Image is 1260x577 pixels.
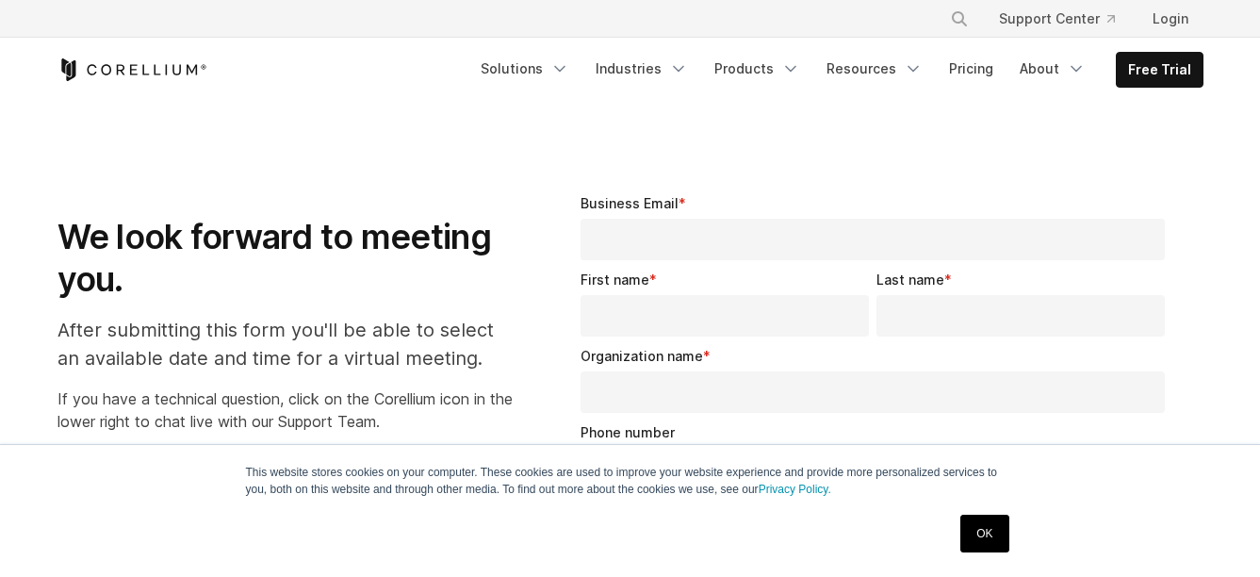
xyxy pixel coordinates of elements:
a: Pricing [938,52,1005,86]
div: Navigation Menu [927,2,1203,36]
span: Phone number [581,424,675,440]
p: After submitting this form you'll be able to select an available date and time for a virtual meet... [57,316,513,372]
a: Solutions [469,52,581,86]
a: Support Center [984,2,1130,36]
a: Industries [584,52,699,86]
a: Corellium Home [57,58,207,81]
button: Search [942,2,976,36]
a: Products [703,52,811,86]
h1: We look forward to meeting you. [57,216,513,301]
span: First name [581,272,649,288]
span: Last name [876,272,944,288]
a: Login [1137,2,1203,36]
p: If you have a technical question, click on the Corellium icon in the lower right to chat live wit... [57,387,513,433]
a: About [1008,52,1097,86]
a: Privacy Policy. [759,483,831,496]
a: OK [960,515,1008,552]
a: Free Trial [1117,53,1203,87]
a: Resources [815,52,934,86]
span: Organization name [581,348,703,364]
p: This website stores cookies on your computer. These cookies are used to improve your website expe... [246,464,1015,498]
span: Business Email [581,195,679,211]
div: Navigation Menu [469,52,1203,88]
